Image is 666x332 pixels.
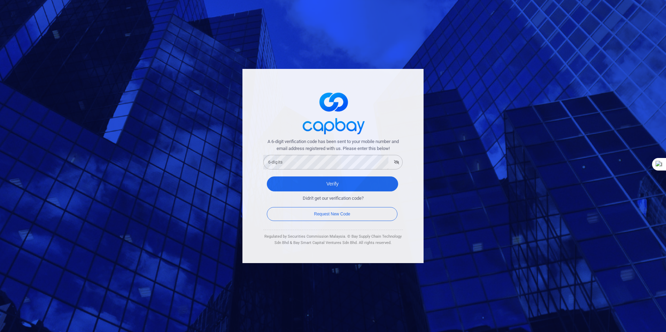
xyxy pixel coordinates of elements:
button: Verify [267,176,398,191]
img: logo [298,86,368,138]
span: A 6-digit verification code has been sent to your mobile number and email address registered with... [263,138,403,153]
button: Request New Code [267,207,397,221]
div: Regulated by Securities Commission Malaysia. © Bay Supply Chain Technology Sdn Bhd & Bay Smart Ca... [263,234,403,246]
span: Didn't get our verification code? [303,195,364,202]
